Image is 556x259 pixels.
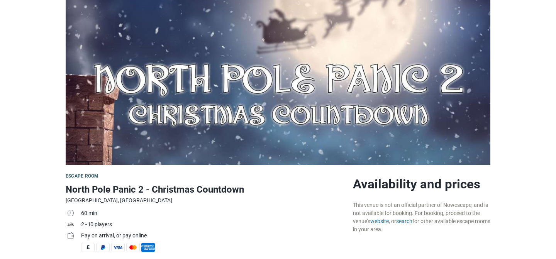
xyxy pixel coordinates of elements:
span: Visa [111,243,125,252]
a: search [396,218,412,224]
div: This venue is not an official partner of Nowescape, and is not available for booking. For booking... [353,201,490,234]
div: Pay on arrival, or pay online [81,232,347,240]
span: American Express [141,243,155,252]
a: website [370,218,389,224]
td: 2 - 10 players [81,220,347,231]
span: Escape room [66,173,98,179]
span: PayPal [96,243,110,252]
span: Cash [81,243,95,252]
div: [GEOGRAPHIC_DATA], [GEOGRAPHIC_DATA] [66,196,347,205]
td: 60 min [81,208,347,220]
h2: Availability and prices [353,176,490,192]
span: MasterCard [126,243,140,252]
h1: North Pole Panic 2 - Christmas Countdown [66,183,347,196]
